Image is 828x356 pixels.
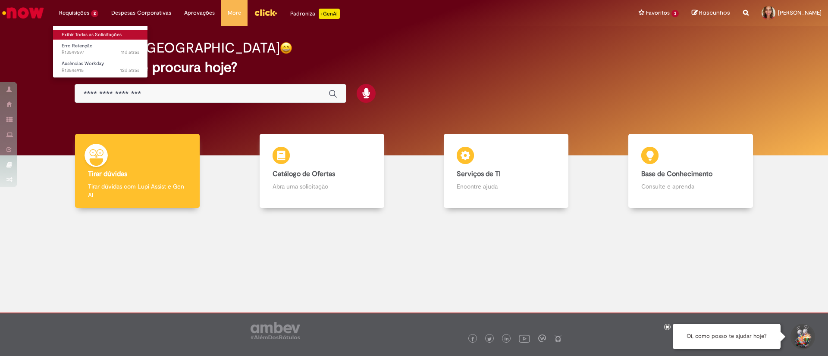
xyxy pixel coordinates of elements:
span: More [228,9,241,17]
img: logo_footer_facebook.png [470,337,475,341]
span: 3 [671,10,679,17]
img: click_logo_yellow_360x200.png [254,6,277,19]
span: [PERSON_NAME] [778,9,822,16]
span: Rascunhos [699,9,730,17]
b: Tirar dúvidas [88,170,127,178]
time: 18/09/2025 12:13:58 [120,67,139,74]
h2: O que você procura hoje? [75,60,754,75]
img: logo_footer_youtube.png [519,333,530,344]
span: Requisições [59,9,89,17]
a: Rascunhos [692,9,730,17]
span: Favoritos [646,9,670,17]
span: 12d atrás [120,67,139,74]
img: logo_footer_twitter.png [487,337,492,341]
span: Ausências Workday [62,60,104,67]
a: Exibir Todas as Solicitações [53,30,148,40]
ul: Requisições [53,26,148,78]
a: Catálogo de Ofertas Abra uma solicitação [230,134,414,208]
img: happy-face.png [280,42,292,54]
button: Iniciar Conversa de Suporte [789,324,815,350]
a: Base de Conhecimento Consulte e aprenda [599,134,783,208]
a: Serviços de TI Encontre ajuda [414,134,599,208]
p: Consulte e aprenda [641,182,740,191]
span: R13549597 [62,49,139,56]
img: ServiceNow [1,4,45,22]
p: Tirar dúvidas com Lupi Assist e Gen Ai [88,182,187,199]
span: 11d atrás [121,49,139,56]
h2: Boa tarde, [GEOGRAPHIC_DATA] [75,40,280,56]
b: Serviços de TI [457,170,501,178]
img: logo_footer_naosei.png [554,334,562,342]
a: Tirar dúvidas Tirar dúvidas com Lupi Assist e Gen Ai [45,134,230,208]
img: logo_footer_linkedin.png [505,337,509,342]
span: Erro Retenção [62,43,93,49]
span: R13546915 [62,67,139,74]
p: +GenAi [319,9,340,19]
a: Aberto R13546915 : Ausências Workday [53,59,148,75]
span: Aprovações [184,9,215,17]
span: 2 [91,10,98,17]
b: Base de Conhecimento [641,170,712,178]
time: 19/09/2025 09:50:48 [121,49,139,56]
a: Aberto R13549597 : Erro Retenção [53,41,148,57]
div: Padroniza [290,9,340,19]
p: Encontre ajuda [457,182,555,191]
p: Abra uma solicitação [273,182,371,191]
b: Catálogo de Ofertas [273,170,335,178]
img: logo_footer_workplace.png [538,334,546,342]
img: logo_footer_ambev_rotulo_gray.png [251,322,300,339]
div: Oi, como posso te ajudar hoje? [673,324,781,349]
span: Despesas Corporativas [111,9,171,17]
